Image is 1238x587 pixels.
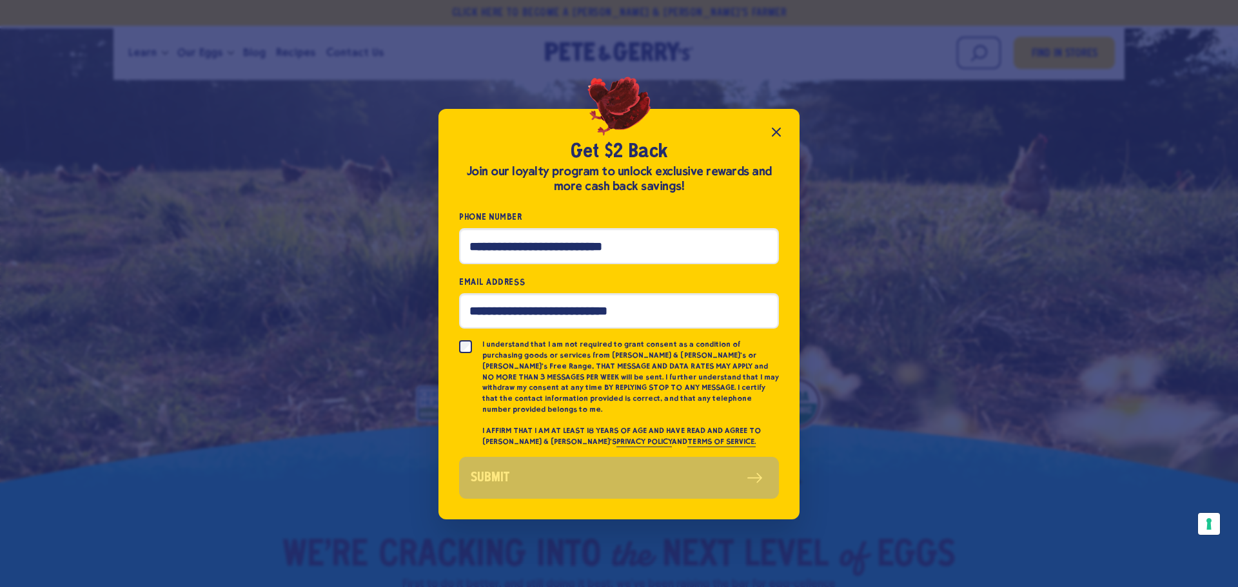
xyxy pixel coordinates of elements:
[1198,513,1220,535] button: Your consent preferences for tracking technologies
[459,164,779,194] div: Join our loyalty program to unlock exclusive rewards and more cash back savings!
[763,119,789,145] button: Close popup
[459,209,779,224] label: Phone Number
[459,340,472,353] input: I understand that I am not required to grant consent as a condition of purchasing goods or servic...
[687,437,755,447] a: TERMS OF SERVICE.
[482,425,779,447] p: I AFFIRM THAT I AM AT LEAST 18 YEARS OF AGE AND HAVE READ AND AGREE TO [PERSON_NAME] & [PERSON_NA...
[459,274,779,289] label: Email Address
[616,437,672,447] a: PRIVACY POLICY
[459,457,779,499] button: Submit
[459,140,779,164] h2: Get $2 Back
[482,339,779,415] p: I understand that I am not required to grant consent as a condition of purchasing goods or servic...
